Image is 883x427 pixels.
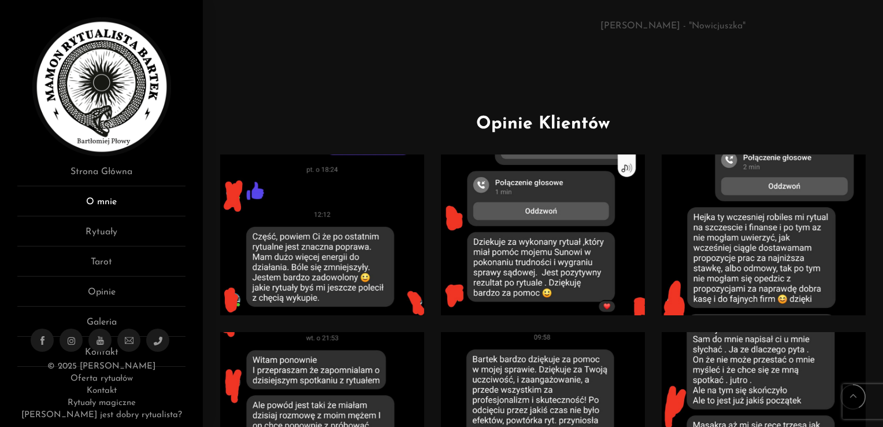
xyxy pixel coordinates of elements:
a: Kontakt [87,386,117,395]
a: Galeria [17,315,185,337]
a: Oferta rytuałów [71,374,133,383]
a: Tarot [17,255,185,277]
a: O mnie [17,195,185,216]
a: [PERSON_NAME] jest dobry rytualista? [21,411,182,419]
img: Rytualista Bartek [32,17,171,156]
p: [PERSON_NAME] - "Nowicjuszka" [322,19,745,33]
a: Opinie [17,285,185,307]
a: Strona Główna [17,165,185,186]
a: Rytuały magiczne [68,399,136,407]
h2: Opinie Klientów [220,111,866,137]
a: Rytuały [17,225,185,246]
